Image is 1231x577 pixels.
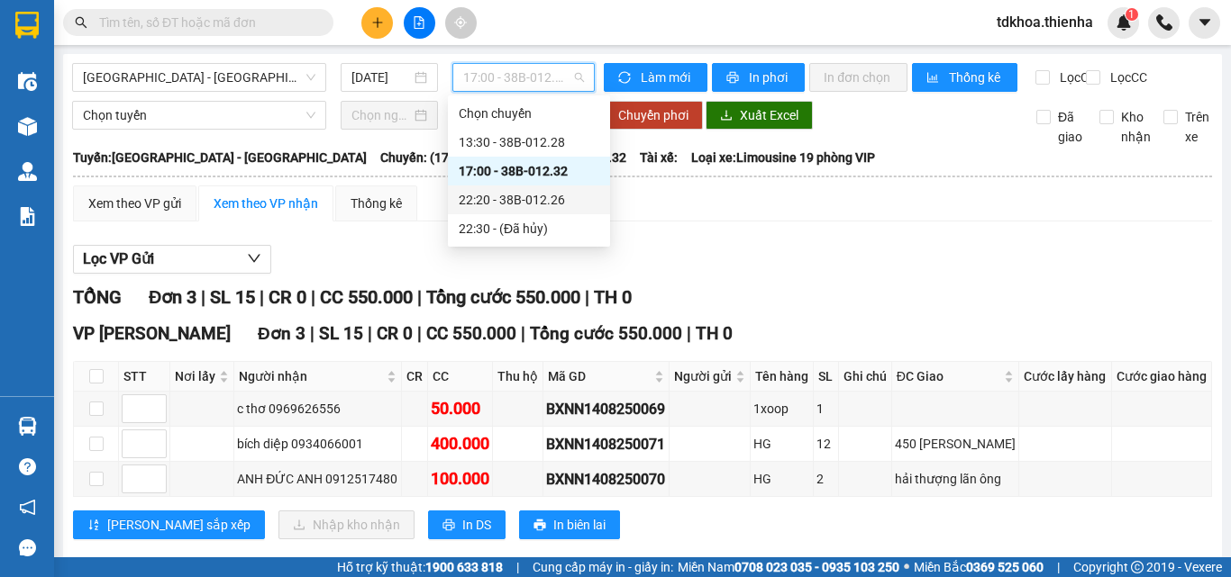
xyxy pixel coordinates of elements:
span: | [311,286,315,308]
span: CR 0 [269,286,306,308]
div: Chọn chuyến [459,104,599,123]
button: Chuyển phơi [604,101,703,130]
span: caret-down [1197,14,1213,31]
div: HG [753,434,810,454]
span: TỔNG [73,286,122,308]
span: Lọc VP Gửi [83,248,154,270]
div: 12 [816,434,834,454]
img: solution-icon [18,207,37,226]
span: CC 550.000 [320,286,413,308]
button: printerIn phơi [712,63,805,92]
span: Chuyến: (17:00 [DATE]) [380,148,512,167]
span: Hỗ trợ kỹ thuật: [337,557,503,577]
span: printer [442,518,455,533]
img: logo-vxr [15,12,39,39]
span: bar-chart [926,71,942,86]
span: Xuất Excel [740,105,798,125]
span: question-circle [19,458,36,475]
span: tdkhoa.thienha [982,11,1108,33]
button: printerIn DS [428,510,506,539]
div: 13:30 - 38B-012.28 [459,132,599,152]
span: | [687,323,691,344]
div: Thống kê [351,194,402,213]
div: BXNN1408250071 [546,433,665,455]
button: caret-down [1189,7,1220,39]
span: Nơi lấy [175,366,215,386]
div: Xem theo VP gửi [88,194,181,213]
span: | [310,323,315,344]
span: Mã GD [548,366,650,386]
span: SL 15 [210,286,255,308]
div: HG [753,469,810,489]
span: printer [533,518,546,533]
span: ⚪️ [904,563,909,571]
span: | [260,286,264,308]
button: plus [361,7,393,39]
button: downloadNhập kho nhận [278,510,415,539]
button: file-add [404,7,435,39]
strong: 0369 525 060 [966,560,1044,574]
button: syncLàm mới [604,63,707,92]
span: | [521,323,525,344]
th: STT [119,362,170,392]
span: 17:00 - 38B-012.32 [463,64,584,91]
span: plus [371,16,384,29]
span: Tổng cước 550.000 [426,286,580,308]
th: Ghi chú [839,362,892,392]
span: ĐC Giao [897,366,1000,386]
button: In đơn chọn [809,63,907,92]
span: | [1057,557,1060,577]
span: copyright [1131,561,1144,573]
span: In phơi [749,68,790,87]
div: 22:20 - 38B-012.26 [459,190,599,210]
button: sort-ascending[PERSON_NAME] sắp xếp [73,510,265,539]
th: CR [402,362,428,392]
div: 22:30 - (Đã hủy) [459,219,599,239]
th: Thu hộ [493,362,543,392]
span: sync [618,71,634,86]
b: Tuyến: [GEOGRAPHIC_DATA] - [GEOGRAPHIC_DATA] [73,150,367,165]
span: message [19,539,36,556]
span: Miền Bắc [914,557,1044,577]
div: 450 [PERSON_NAME] [895,434,1016,454]
span: TH 0 [594,286,632,308]
th: Cước lấy hàng [1019,362,1111,392]
button: Lọc VP Gửi [73,245,271,274]
div: Xem theo VP nhận [214,194,318,213]
span: Thống kê [949,68,1003,87]
input: 14/08/2025 [351,68,411,87]
span: Tổng cước 550.000 [530,323,682,344]
span: Cung cấp máy in - giấy in: [533,557,673,577]
span: Đơn 3 [149,286,196,308]
sup: 1 [1126,8,1138,21]
span: Kho nhận [1114,107,1158,147]
span: printer [726,71,742,86]
img: warehouse-icon [18,417,37,436]
td: BXNN1408250069 [543,392,669,427]
span: CR 0 [377,323,413,344]
div: 50.000 [431,396,489,421]
span: notification [19,499,36,516]
div: BXNN1408250070 [546,468,665,491]
span: search [75,16,87,29]
div: Chọn chuyến [448,99,610,128]
span: file-add [413,16,425,29]
span: 1 [1128,8,1135,21]
th: Tên hàng [751,362,814,392]
span: down [247,251,261,266]
button: printerIn biên lai [519,510,620,539]
span: Hà Nội - Hà Tĩnh [83,64,315,91]
span: | [516,557,519,577]
span: | [585,286,589,308]
span: Người gửi [674,366,732,386]
div: ANH ĐỨC ANH 0912517480 [237,469,398,489]
img: warehouse-icon [18,72,37,91]
div: 17:00 - 38B-012.32 [459,161,599,181]
span: aim [454,16,467,29]
span: Đơn 3 [258,323,305,344]
th: CC [428,362,493,392]
div: bích diệp 0934066001 [237,434,398,454]
strong: 1900 633 818 [425,560,503,574]
span: SL 15 [319,323,363,344]
button: aim [445,7,477,39]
